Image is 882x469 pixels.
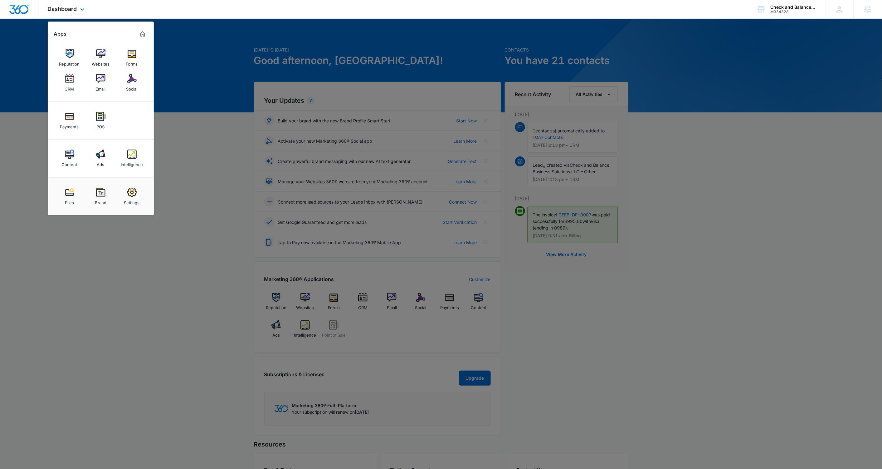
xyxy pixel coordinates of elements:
[69,37,105,41] div: Keywords by Traffic
[58,146,81,170] a: Content
[97,121,105,129] div: POS
[62,159,77,167] div: Content
[89,146,113,170] a: Ads
[59,58,80,67] div: Reputation
[97,159,105,167] div: Ads
[96,83,106,91] div: Email
[92,58,110,67] div: Websites
[60,121,79,129] div: Payments
[120,185,144,208] a: Settings
[126,58,138,67] div: Forms
[58,71,81,95] a: CRM
[65,83,74,91] div: CRM
[771,10,816,14] div: account id
[10,16,15,21] img: website_grey.svg
[120,46,144,70] a: Forms
[138,29,148,39] a: Marketing 360® Dashboard
[54,31,67,37] h2: Apps
[89,185,113,208] a: Brand
[17,36,22,41] img: tab_domain_overview_orange.svg
[58,185,81,208] a: Files
[10,10,15,15] img: logo_orange.svg
[89,109,113,132] a: POS
[120,71,144,95] a: Social
[89,46,113,70] a: Websites
[17,10,31,15] div: v 4.0.25
[58,46,81,70] a: Reputation
[16,16,69,21] div: Domain: [DOMAIN_NAME]
[126,83,138,91] div: Social
[48,6,77,12] span: Dashboard
[62,36,67,41] img: tab_keywords_by_traffic_grey.svg
[65,197,74,205] div: Files
[89,71,113,95] a: Email
[121,159,143,167] div: Intelligence
[95,197,106,205] div: Brand
[771,5,816,10] div: account name
[120,146,144,170] a: Intelligence
[124,197,140,205] div: Settings
[24,37,56,41] div: Domain Overview
[58,109,81,132] a: Payments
